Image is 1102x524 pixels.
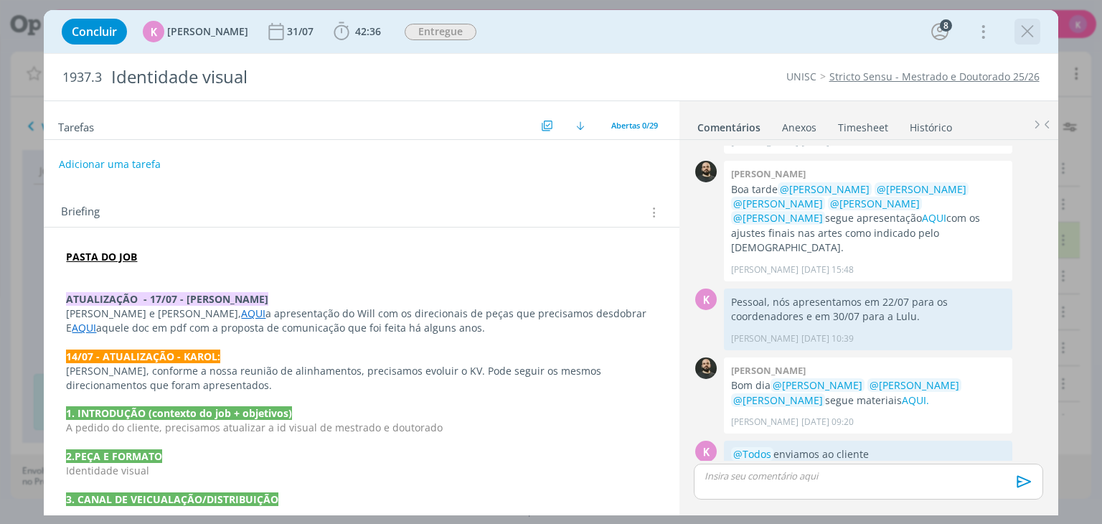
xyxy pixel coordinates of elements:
[66,350,220,363] strong: 14/07 - ATUALIZAÇÃO - KAROL:
[66,307,656,321] p: [PERSON_NAME] e [PERSON_NAME], a apresentação do Will com os direcionais de peças que precisamos ...
[829,70,1040,83] a: Stricto Sensu - Mestrado e Doutorado 25/26
[731,364,806,377] b: [PERSON_NAME]
[731,167,806,180] b: [PERSON_NAME]
[611,120,658,131] span: Abertas 0/29
[731,332,799,345] p: [PERSON_NAME]
[58,151,161,177] button: Adicionar uma tarefa
[66,449,162,463] strong: 2.PEÇA E FORMATO
[695,357,717,379] img: P
[940,19,952,32] div: 8
[801,332,854,345] span: [DATE] 10:39
[66,292,268,306] strong: ATUALIZAÇÃO - 17/07 - [PERSON_NAME]
[66,507,389,520] span: Vamos utilizar nas comunicações amplas de mestrado e doutorado
[66,406,292,420] strong: 1. INTRODUÇÃO (contexto do job + objetivos)
[731,416,799,429] p: [PERSON_NAME]
[773,378,862,392] span: @[PERSON_NAME]
[62,70,102,85] span: 1937.3
[405,24,476,40] span: Entregue
[62,19,127,45] button: Concluir
[733,197,823,210] span: @[PERSON_NAME]
[731,447,1005,462] p: enviamos ao cliente
[731,182,1005,256] p: Boa tarde segue apresentação com os ajustes finais nas artes como indicado pelo [DEMOGRAPHIC_DATA].
[44,10,1058,515] div: dialog
[697,114,761,135] a: Comentários
[695,161,717,182] img: P
[928,20,951,43] button: 8
[733,393,823,407] span: @[PERSON_NAME]
[241,307,265,320] a: AQUI
[72,321,96,334] a: AQUI
[801,263,854,276] span: [DATE] 15:48
[731,378,1005,408] p: Bom dia segue materiais
[61,203,100,222] span: Briefing
[66,492,278,506] strong: 3. CANAL DE VEICUALAÇÃO/DISTRIBUIÇÃO
[801,416,854,429] span: [DATE] 09:20
[877,182,966,196] span: @[PERSON_NAME]
[780,182,870,196] span: @[PERSON_NAME]
[105,60,626,95] div: Identidade visual
[922,211,946,225] a: AQUI
[66,321,656,335] p: E aquele doc em pdf com a proposta de comunicação que foi feita há alguns anos.
[733,211,823,225] span: @[PERSON_NAME]
[167,27,248,37] span: [PERSON_NAME]
[731,263,799,276] p: [PERSON_NAME]
[695,441,717,462] div: K
[66,250,137,263] a: PASTA DO JOB
[287,27,316,37] div: 31/07
[830,197,920,210] span: @[PERSON_NAME]
[66,364,656,393] p: [PERSON_NAME], conforme a nossa reunião de alinhamentos, precisamos evoluir o KV. Pode seguir os ...
[782,121,816,135] div: Anexos
[355,24,381,38] span: 42:36
[576,121,585,130] img: arrow-down.svg
[786,70,816,83] a: UNISC
[837,114,889,135] a: Timesheet
[58,117,94,134] span: Tarefas
[66,421,443,434] span: A pedido do cliente, precisamos atualizar a id visual de mestrado e doutorado
[731,295,1005,324] p: Pessoal, nós apresentamos em 22/07 para os coordenadores e em 30/07 para a Lulu.
[143,21,248,42] button: K[PERSON_NAME]
[870,378,959,392] span: @[PERSON_NAME]
[909,114,953,135] a: Histórico
[695,289,717,310] div: K
[66,464,149,477] span: Identidade visual
[404,23,477,41] button: Entregue
[733,447,771,461] span: @Todos
[143,21,164,42] div: K
[902,393,929,407] a: AQUI.
[330,20,385,43] button: 42:36
[72,26,117,37] span: Concluir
